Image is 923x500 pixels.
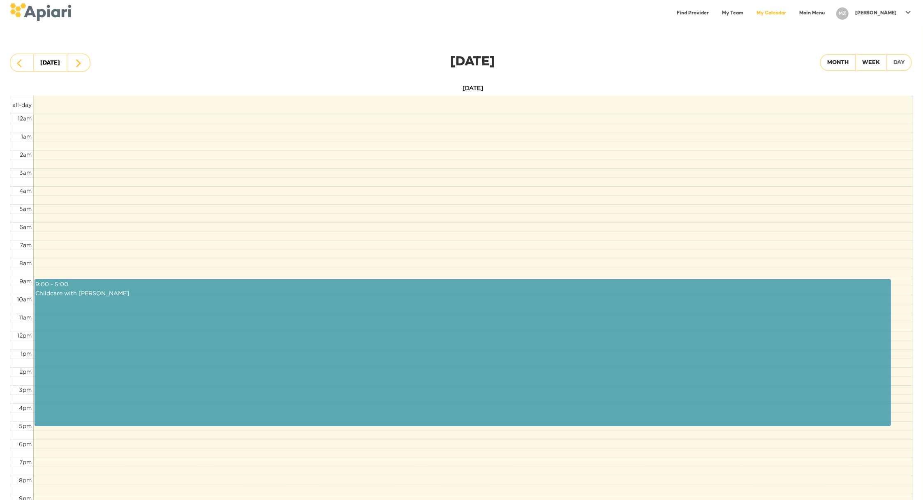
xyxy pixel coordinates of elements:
div: Month [827,58,849,68]
span: 9am [19,278,32,284]
span: 2pm [19,368,32,375]
button: Month [820,54,856,71]
span: 9:00 - 5:00 [35,281,68,287]
span: 1pm [21,350,32,356]
button: Day [886,54,912,71]
span: 4pm [19,405,32,411]
a: My Calendar [752,5,791,22]
span: 8pm [19,477,32,483]
span: 12pm [17,332,32,338]
a: 9:00 - 5:00Childcare with [PERSON_NAME] [35,279,891,426]
span: 8am [19,260,32,266]
span: 6pm [19,441,32,447]
span: 7pm [19,459,32,465]
a: Main Menu [794,5,830,22]
span: 6am [19,224,32,230]
span: all-day [12,102,32,108]
span: 1am [21,133,32,139]
span: 3pm [19,387,32,393]
button: Week [855,54,887,71]
img: logo [10,3,71,21]
a: My Team [717,5,748,22]
div: Childcare with [PERSON_NAME] [35,289,891,298]
span: 5pm [19,423,32,429]
p: [PERSON_NAME] [855,10,897,17]
div: Day [893,58,905,68]
span: [DATE] [463,85,483,91]
div: [DATE] [113,53,810,72]
span: 10am [17,296,32,302]
a: Find Provider [672,5,714,22]
span: 12am [18,115,32,121]
span: 3am [19,169,32,176]
span: 2am [20,151,32,157]
span: 7am [20,242,32,248]
div: Week [862,58,880,68]
button: [DATE] [33,53,67,72]
div: [DATE] [40,58,60,69]
span: 11am [19,314,32,320]
div: MZ [836,7,849,20]
span: 4am [19,187,32,194]
span: 5am [19,206,32,212]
